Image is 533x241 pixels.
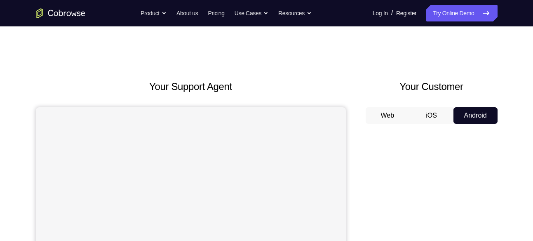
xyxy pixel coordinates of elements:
h2: Your Support Agent [36,79,346,94]
button: iOS [409,107,453,124]
a: Pricing [208,5,224,21]
button: Product [141,5,167,21]
a: Try Online Demo [426,5,497,21]
button: Resources [278,5,312,21]
button: Android [453,107,498,124]
button: Web [366,107,410,124]
a: About us [176,5,198,21]
h2: Your Customer [366,79,498,94]
a: Register [396,5,416,21]
a: Log In [373,5,388,21]
button: Use Cases [235,5,268,21]
a: Go to the home page [36,8,85,18]
span: / [391,8,393,18]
